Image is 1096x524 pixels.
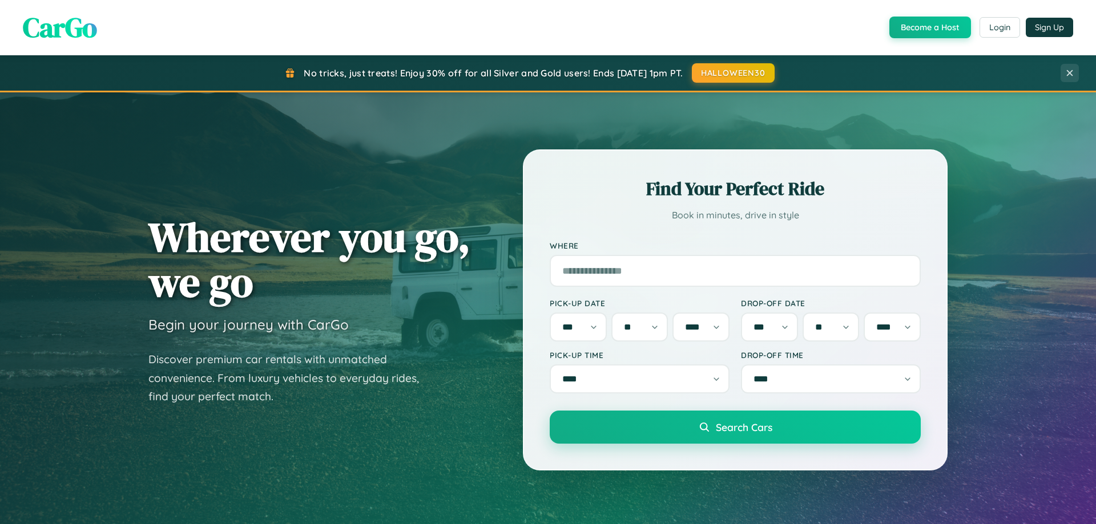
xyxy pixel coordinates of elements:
[148,214,470,304] h1: Wherever you go, we go
[692,63,775,83] button: HALLOWEEN30
[304,67,683,79] span: No tricks, just treats! Enjoy 30% off for all Silver and Gold users! Ends [DATE] 1pm PT.
[550,350,730,360] label: Pick-up Time
[550,176,921,201] h2: Find Your Perfect Ride
[550,207,921,224] p: Book in minutes, drive in style
[550,411,921,444] button: Search Cars
[550,298,730,308] label: Pick-up Date
[1026,18,1073,37] button: Sign Up
[550,241,921,250] label: Where
[148,350,434,406] p: Discover premium car rentals with unmatched convenience. From luxury vehicles to everyday rides, ...
[741,350,921,360] label: Drop-off Time
[148,316,349,333] h3: Begin your journey with CarGo
[716,421,772,433] span: Search Cars
[741,298,921,308] label: Drop-off Date
[980,17,1020,38] button: Login
[23,9,97,46] span: CarGo
[889,17,971,38] button: Become a Host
